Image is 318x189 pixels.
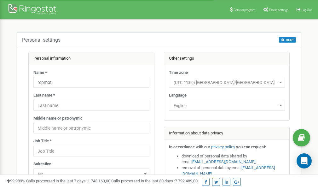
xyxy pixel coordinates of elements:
span: Calls processed in the last 30 days : [111,179,198,183]
span: 99,989% [6,179,25,183]
input: Middle name or patronymic [33,123,149,133]
label: Job Title * [33,138,52,144]
span: (UTC-11:00) Pacific/Midway [169,77,285,88]
div: Personal information [29,52,154,65]
u: 1 743 163,00 [88,179,110,183]
div: Open Intercom Messenger [297,153,312,168]
label: Time zone [169,70,188,76]
label: Middle name or patronymic [33,115,83,121]
input: Name [33,77,149,88]
a: privacy policy [211,145,235,149]
label: Language [169,92,187,98]
input: Job Title [33,146,149,157]
span: Calls processed in the last 7 days : [26,179,110,183]
h5: Personal settings [22,37,61,43]
div: Other settings [164,52,290,65]
button: HELP [279,37,296,43]
strong: you can request: [236,145,266,149]
span: Log Out [302,8,312,12]
span: Mr. [36,170,147,179]
strong: In accordance with our [169,145,210,149]
li: removal of personal data by email , [182,165,285,177]
span: Referral program [234,8,255,12]
label: Last name * [33,92,55,98]
a: [EMAIL_ADDRESS][DOMAIN_NAME] [191,159,255,164]
span: English [169,100,285,111]
span: (UTC-11:00) Pacific/Midway [171,78,283,87]
div: Information about data privacy [164,127,290,140]
input: Last name [33,100,149,111]
label: Salutation [33,161,51,167]
span: Mr. [33,168,149,179]
label: Name * [33,70,47,76]
span: Profile settings [269,8,288,12]
u: 7 792 489,00 [175,179,198,183]
span: English [171,101,283,110]
li: download of personal data shared by email , [182,153,285,165]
